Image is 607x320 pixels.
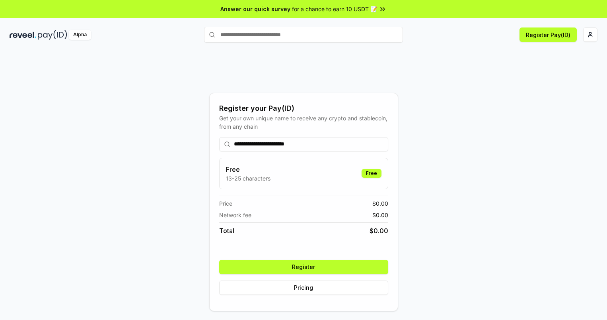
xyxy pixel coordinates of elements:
[372,211,388,219] span: $ 0.00
[219,226,234,236] span: Total
[219,103,388,114] div: Register your Pay(ID)
[362,169,381,178] div: Free
[226,165,270,174] h3: Free
[69,30,91,40] div: Alpha
[219,260,388,274] button: Register
[38,30,67,40] img: pay_id
[219,199,232,208] span: Price
[10,30,36,40] img: reveel_dark
[370,226,388,236] span: $ 0.00
[219,211,251,219] span: Network fee
[219,114,388,131] div: Get your own unique name to receive any crypto and stablecoin, from any chain
[519,27,577,42] button: Register Pay(ID)
[219,281,388,295] button: Pricing
[226,174,270,183] p: 13-25 characters
[220,5,290,13] span: Answer our quick survey
[292,5,377,13] span: for a chance to earn 10 USDT 📝
[372,199,388,208] span: $ 0.00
